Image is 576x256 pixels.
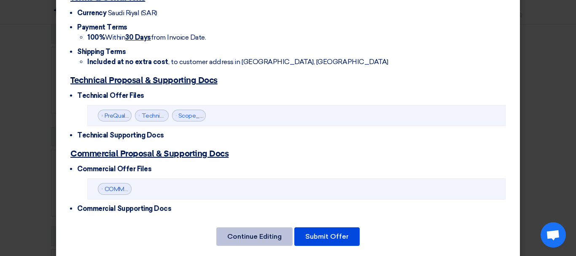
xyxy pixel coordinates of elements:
li: , to customer address in [GEOGRAPHIC_DATA], [GEOGRAPHIC_DATA] [87,57,506,67]
strong: 100% [87,33,105,41]
span: Technical Offer Files [77,92,144,100]
a: PreQualificationUpdated_1758721748176.pdf [105,112,224,119]
span: Shipping Terms [77,48,126,56]
div: Open chat [541,222,566,248]
strong: Included at no extra cost [87,58,168,66]
u: Commercial Proposal & Supporting Docs [70,150,229,158]
span: Technical Supporting Docs [77,131,164,139]
span: Commercial Supporting Docs [77,205,172,213]
a: Technical_Proposal__Cenomi_1758721867904.pdf [142,112,280,119]
span: Commercial Offer Files [77,165,151,173]
span: Currency [77,9,106,17]
span: Saudi Riyal (SAR) [108,9,157,17]
button: Continue Editing [216,227,293,246]
span: Within from Invoice Date. [87,33,206,41]
a: Scope_of_workLPG_Systems__Cenomi__EP_and_CP_1759742200144.pdf [178,112,388,119]
u: 30 Days [125,33,151,41]
u: Technical Proposal & Supporting Docs [70,76,218,85]
button: Submit Offer [294,227,360,246]
span: Payment Terms [77,23,127,31]
a: COMMERCIAL_PROPOSAL_1758721515899.pdf [105,186,234,193]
